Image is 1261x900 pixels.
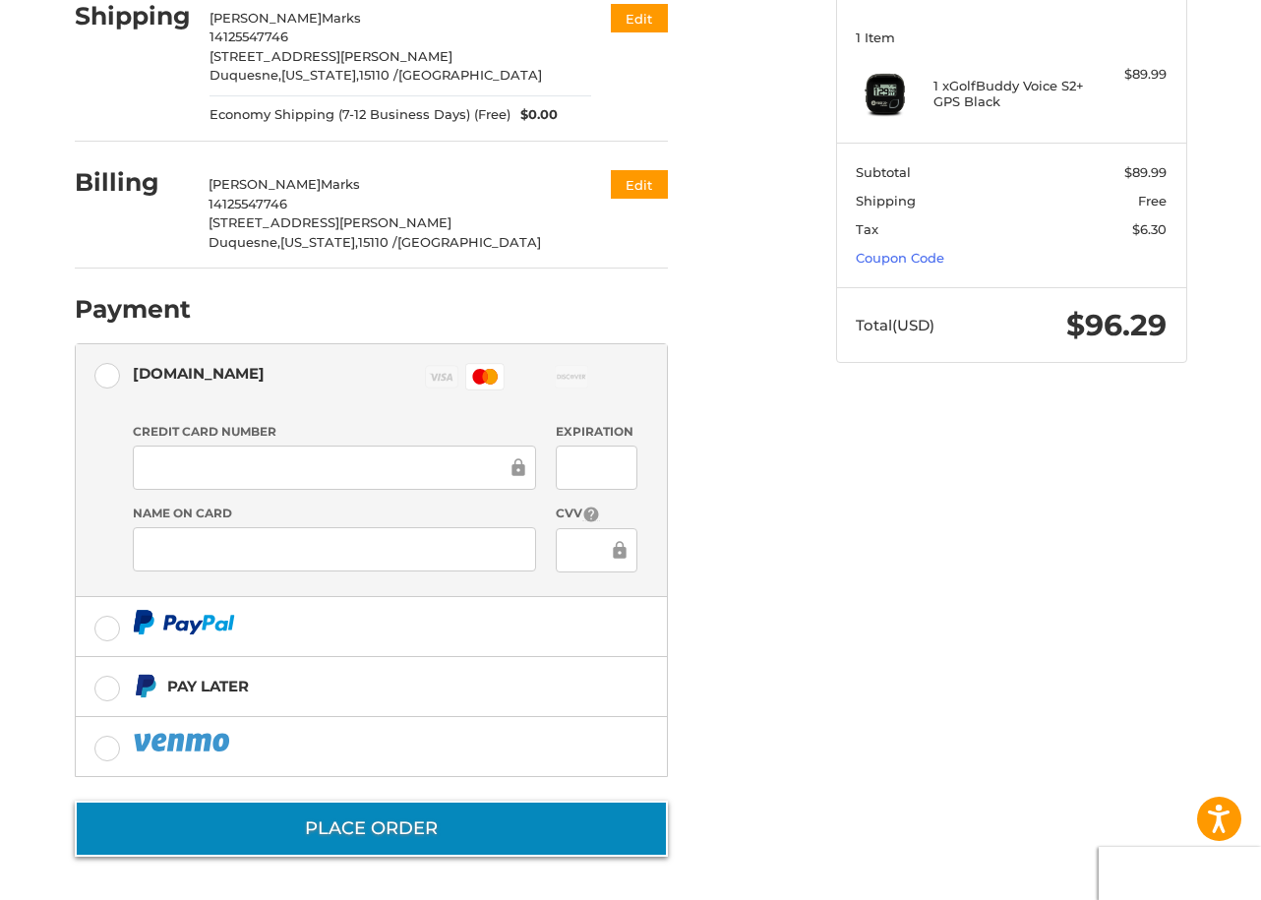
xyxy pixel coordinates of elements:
[133,423,536,441] label: Credit Card Number
[209,234,280,250] span: Duquesne,
[133,610,235,634] img: PayPal icon
[322,10,361,26] span: Marks
[75,294,191,325] h2: Payment
[133,674,157,698] img: Pay Later icon
[209,214,451,230] span: [STREET_ADDRESS][PERSON_NAME]
[1089,65,1167,85] div: $89.99
[210,67,281,83] span: Duquesne,
[280,234,358,250] span: [US_STATE],
[1066,307,1167,343] span: $96.29
[210,48,452,64] span: [STREET_ADDRESS][PERSON_NAME]
[133,505,536,522] label: Name on Card
[856,221,878,237] span: Tax
[611,4,668,32] button: Edit
[1138,193,1167,209] span: Free
[281,67,359,83] span: [US_STATE],
[856,193,916,209] span: Shipping
[856,164,911,180] span: Subtotal
[398,67,542,83] span: [GEOGRAPHIC_DATA]
[856,30,1167,45] h3: 1 Item
[75,801,668,857] button: Place Order
[510,105,558,125] span: $0.00
[1124,164,1167,180] span: $89.99
[210,29,288,44] span: 14125547746
[611,170,668,199] button: Edit
[210,105,510,125] span: Economy Shipping (7-12 Business Days) (Free)
[75,167,190,198] h2: Billing
[321,176,360,192] span: Marks
[210,10,322,26] span: [PERSON_NAME]
[933,78,1084,110] h4: 1 x GolfBuddy Voice S2+ GPS Black
[1132,221,1167,237] span: $6.30
[133,730,233,754] img: PayPal icon
[359,67,398,83] span: 15110 /
[209,176,321,192] span: [PERSON_NAME]
[133,357,265,390] div: [DOMAIN_NAME]
[75,1,191,31] h2: Shipping
[358,234,397,250] span: 15110 /
[856,250,944,266] a: Coupon Code
[856,316,934,334] span: Total (USD)
[167,670,249,702] div: Pay Later
[1099,847,1261,900] iframe: Google Customer Reviews
[397,234,541,250] span: [GEOGRAPHIC_DATA]
[209,196,287,211] span: 14125547746
[556,505,637,523] label: CVV
[556,423,637,441] label: Expiration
